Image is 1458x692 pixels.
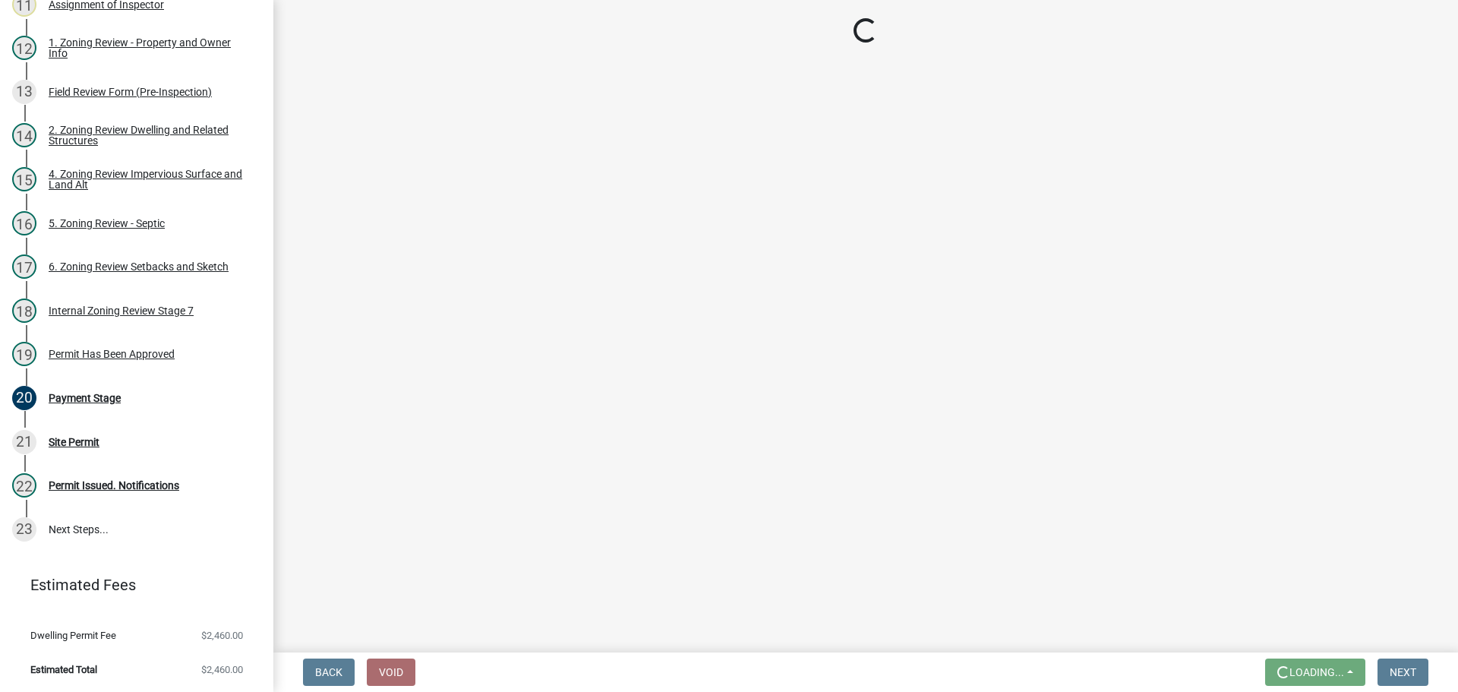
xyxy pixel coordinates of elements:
div: 14 [12,123,36,147]
div: Field Review Form (Pre-Inspection) [49,87,212,97]
div: 1. Zoning Review - Property and Owner Info [49,37,249,58]
div: 17 [12,254,36,279]
span: Loading... [1289,666,1344,678]
span: $2,460.00 [201,665,243,675]
div: Permit Has Been Approved [49,349,175,359]
div: 12 [12,36,36,60]
button: Back [303,659,355,686]
button: Loading... [1265,659,1365,686]
div: Payment Stage [49,393,121,403]
button: Void [367,659,415,686]
span: Back [315,666,342,678]
div: 2. Zoning Review Dwelling and Related Structures [49,125,249,146]
div: Site Permit [49,437,99,447]
div: 18 [12,299,36,323]
div: 20 [12,386,36,410]
div: 23 [12,517,36,542]
a: Estimated Fees [12,570,249,600]
span: Estimated Total [30,665,97,675]
div: 4. Zoning Review Impervious Surface and Land Alt [49,169,249,190]
div: 16 [12,211,36,235]
span: Dwelling Permit Fee [30,630,116,640]
span: $2,460.00 [201,630,243,640]
div: 6. Zoning Review Setbacks and Sketch [49,261,229,272]
button: Next [1378,659,1428,686]
div: 15 [12,167,36,191]
div: Internal Zoning Review Stage 7 [49,305,194,316]
div: 13 [12,80,36,104]
div: 21 [12,430,36,454]
div: 5. Zoning Review - Septic [49,218,165,229]
div: Permit Issued. Notifications [49,480,179,491]
div: 22 [12,473,36,498]
span: Next [1390,666,1416,678]
div: 19 [12,342,36,366]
